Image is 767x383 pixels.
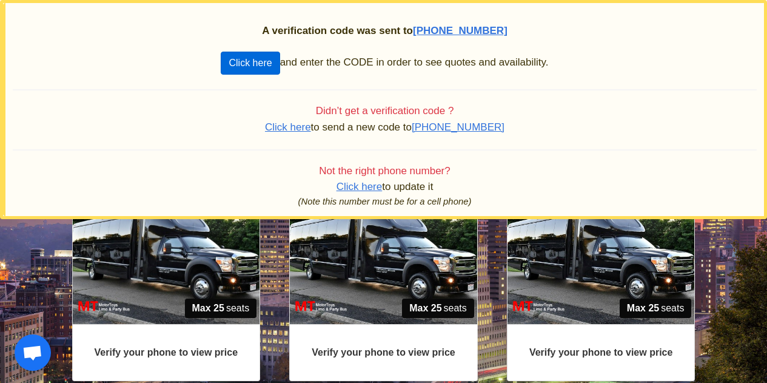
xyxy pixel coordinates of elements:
strong: Verify your phone to view price [312,347,455,358]
span: seats [620,299,692,318]
i: (Note this number must be for a cell phone) [298,197,472,206]
span: [PHONE_NUMBER] [413,25,507,36]
h4: Not the right phone number? [13,165,757,177]
a: Open chat [15,334,51,371]
img: 35%2001.jpg [73,181,260,324]
button: Click here [221,52,280,75]
strong: Max 25 [192,301,224,316]
span: Click here [337,181,383,192]
h2: A verification code was sent to [13,25,757,37]
span: seats [185,299,257,318]
p: and enter the CODE in order to see quotes and availability. [13,52,757,75]
strong: Verify your phone to view price [95,347,238,358]
strong: Max 25 [409,301,441,316]
h4: Didn’t get a verification code ? [13,105,757,117]
span: Click here [265,121,311,133]
strong: Verify your phone to view price [529,347,673,358]
p: to update it [13,180,757,194]
span: [PHONE_NUMBER] [412,121,504,133]
span: seats [402,299,474,318]
img: 33%2001.jpg [507,181,695,324]
img: 34%2001.jpg [290,181,477,324]
p: to send a new code to [13,120,757,135]
strong: Max 25 [627,301,659,316]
